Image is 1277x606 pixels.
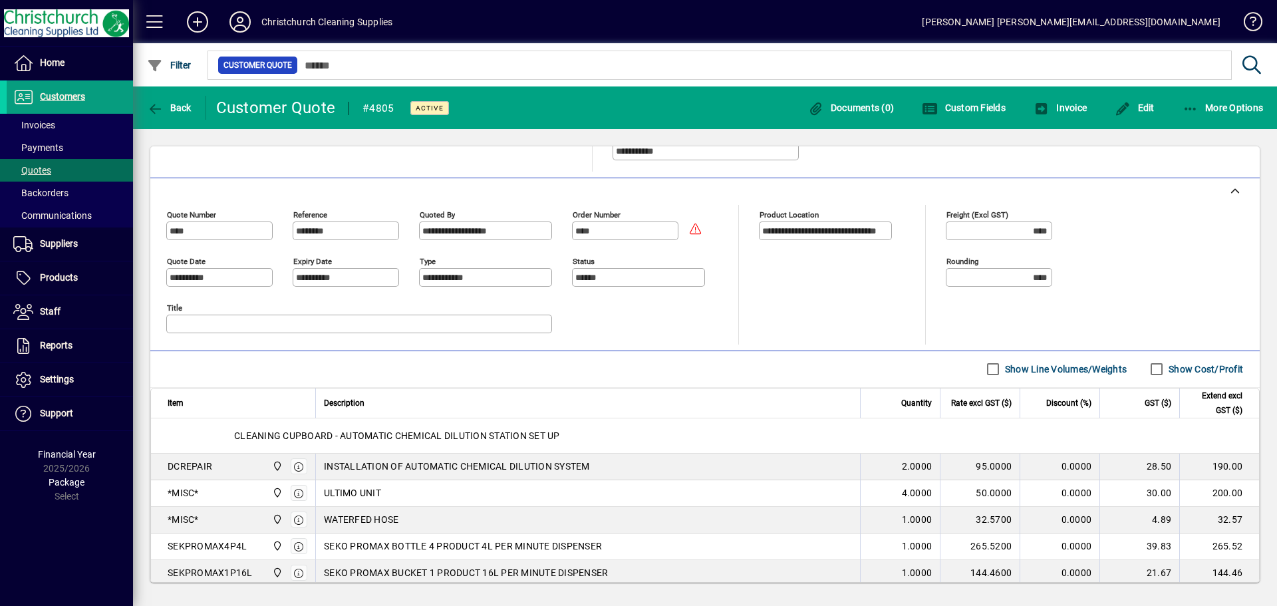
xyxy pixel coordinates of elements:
[38,449,96,460] span: Financial Year
[7,397,133,430] a: Support
[167,256,206,265] mat-label: Quote date
[40,306,61,317] span: Staff
[40,91,85,102] span: Customers
[7,47,133,80] a: Home
[324,396,364,410] span: Description
[7,363,133,396] a: Settings
[7,295,133,329] a: Staff
[919,96,1009,120] button: Custom Fields
[946,210,1008,219] mat-label: Freight (excl GST)
[902,566,932,579] span: 1.0000
[324,486,381,500] span: ULTIMO UNIT
[1234,3,1260,46] a: Knowledge Base
[1179,533,1259,560] td: 265.52
[1099,480,1179,507] td: 30.00
[1179,96,1267,120] button: More Options
[13,165,51,176] span: Quotes
[948,460,1012,473] div: 95.0000
[416,104,444,112] span: Active
[902,539,932,553] span: 1.0000
[1002,363,1127,376] label: Show Line Volumes/Weights
[948,486,1012,500] div: 50.0000
[573,256,595,265] mat-label: Status
[269,459,284,474] span: Christchurch Cleaning Supplies Ltd
[144,96,195,120] button: Back
[1145,396,1171,410] span: GST ($)
[1034,102,1087,113] span: Invoice
[807,102,894,113] span: Documents (0)
[922,11,1220,33] div: [PERSON_NAME] [PERSON_NAME][EMAIL_ADDRESS][DOMAIN_NAME]
[1020,560,1099,587] td: 0.0000
[261,11,392,33] div: Christchurch Cleaning Supplies
[804,96,897,120] button: Documents (0)
[13,188,69,198] span: Backorders
[1183,102,1264,113] span: More Options
[948,513,1012,526] div: 32.5700
[760,210,819,219] mat-label: Product location
[223,59,292,72] span: Customer Quote
[167,303,182,312] mat-label: Title
[1179,454,1259,480] td: 190.00
[13,142,63,153] span: Payments
[40,272,78,283] span: Products
[219,10,261,34] button: Profile
[269,565,284,580] span: Christchurch Cleaning Supplies Ltd
[144,53,195,77] button: Filter
[269,512,284,527] span: Christchurch Cleaning Supplies Ltd
[946,256,978,265] mat-label: Rounding
[1188,388,1242,418] span: Extend excl GST ($)
[573,210,621,219] mat-label: Order number
[167,210,216,219] mat-label: Quote number
[1030,96,1090,120] button: Invoice
[324,566,608,579] span: SEKO PROMAX BUCKET 1 PRODUCT 16L PER MINUTE DISPENSER
[293,256,332,265] mat-label: Expiry date
[922,102,1006,113] span: Custom Fields
[1179,480,1259,507] td: 200.00
[293,210,327,219] mat-label: Reference
[49,477,84,488] span: Package
[151,418,1259,453] div: CLEANING CUPBOARD - AUTOMATIC CHEMICAL DILUTION STATION SET UP
[1115,102,1155,113] span: Edit
[269,539,284,553] span: Christchurch Cleaning Supplies Ltd
[7,329,133,363] a: Reports
[7,159,133,182] a: Quotes
[40,340,72,351] span: Reports
[324,513,398,526] span: WATERFED HOSE
[147,60,192,71] span: Filter
[7,136,133,159] a: Payments
[951,396,1012,410] span: Rate excl GST ($)
[362,98,394,119] div: #4805
[1020,507,1099,533] td: 0.0000
[7,114,133,136] a: Invoices
[13,120,55,130] span: Invoices
[7,182,133,204] a: Backorders
[1020,480,1099,507] td: 0.0000
[40,374,74,384] span: Settings
[420,256,436,265] mat-label: Type
[324,460,590,473] span: INSTALLATION OF AUTOMATIC CHEMICAL DILUTION SYSTEM
[147,102,192,113] span: Back
[7,261,133,295] a: Products
[216,97,336,118] div: Customer Quote
[1020,533,1099,560] td: 0.0000
[1099,533,1179,560] td: 39.83
[40,238,78,249] span: Suppliers
[901,396,932,410] span: Quantity
[168,396,184,410] span: Item
[1179,507,1259,533] td: 32.57
[1099,560,1179,587] td: 21.67
[948,539,1012,553] div: 265.5200
[902,513,932,526] span: 1.0000
[7,227,133,261] a: Suppliers
[1046,396,1091,410] span: Discount (%)
[1020,454,1099,480] td: 0.0000
[902,486,932,500] span: 4.0000
[324,539,602,553] span: SEKO PROMAX BOTTLE 4 PRODUCT 4L PER MINUTE DISPENSER
[176,10,219,34] button: Add
[7,204,133,227] a: Communications
[168,566,253,579] div: SEKPROMAX1P16L
[1111,96,1158,120] button: Edit
[420,210,455,219] mat-label: Quoted by
[133,96,206,120] app-page-header-button: Back
[40,408,73,418] span: Support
